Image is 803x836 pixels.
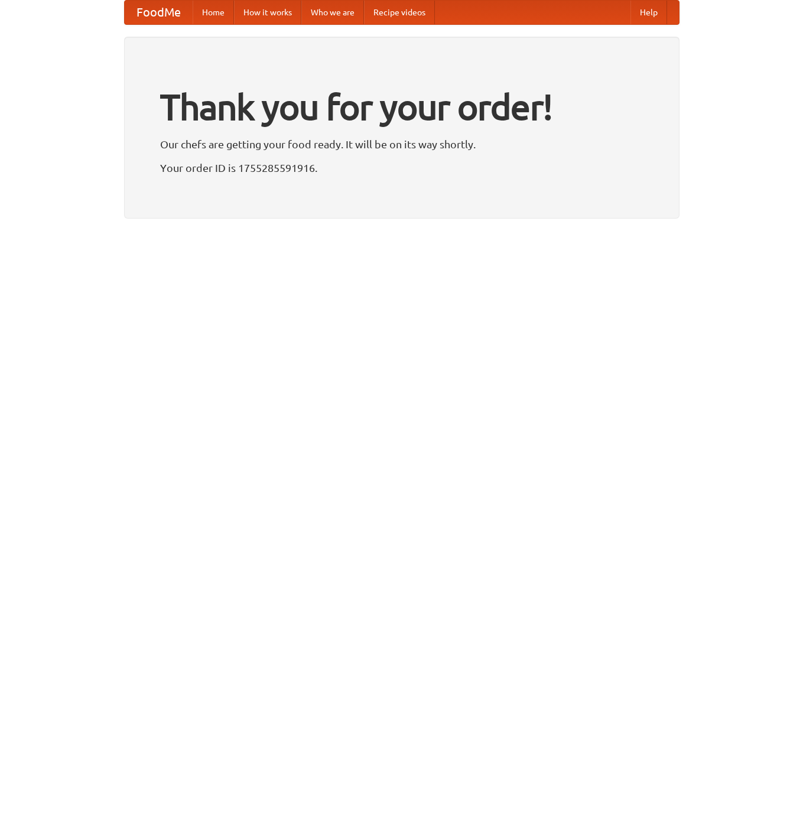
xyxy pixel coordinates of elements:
h1: Thank you for your order! [160,79,643,135]
a: How it works [234,1,301,24]
a: Home [193,1,234,24]
a: Recipe videos [364,1,435,24]
a: Who we are [301,1,364,24]
p: Our chefs are getting your food ready. It will be on its way shortly. [160,135,643,153]
a: FoodMe [125,1,193,24]
a: Help [630,1,667,24]
p: Your order ID is 1755285591916. [160,159,643,177]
